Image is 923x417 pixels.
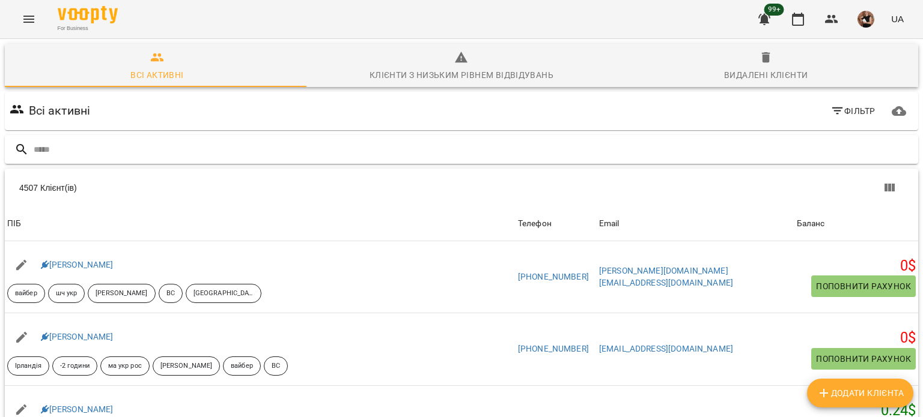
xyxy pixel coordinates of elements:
[41,404,114,414] a: [PERSON_NAME]
[875,173,904,202] button: Вигляд колонок
[599,217,792,231] span: Email
[108,361,142,371] p: ма укр рос
[52,356,97,376] div: -2 години
[826,100,880,122] button: Фільтр
[7,284,45,303] div: вайбер
[29,101,91,120] h6: Всі активні
[48,284,85,303] div: шч укр
[811,275,916,297] button: Поповнити рахунок
[886,8,909,30] button: UA
[764,4,784,16] span: 99+
[518,344,589,353] a: [PHONE_NUMBER]
[7,356,49,376] div: Ірландія
[830,104,876,118] span: Фільтр
[599,344,733,353] a: [EMAIL_ADDRESS][DOMAIN_NAME]
[264,356,288,376] div: ВС
[599,217,620,231] div: Sort
[7,217,21,231] div: Sort
[518,217,552,231] div: Телефон
[5,169,918,207] div: Table Toolbar
[518,217,594,231] span: Телефон
[160,361,212,371] p: [PERSON_NAME]
[891,13,904,25] span: UA
[15,289,37,299] p: вайбер
[88,284,155,303] div: [PERSON_NAME]
[193,289,254,299] p: [GEOGRAPHIC_DATA]
[19,182,476,194] div: 4507 Клієнт(ів)
[518,272,589,281] a: [PHONE_NUMBER]
[14,5,43,34] button: Menu
[518,217,552,231] div: Sort
[100,356,150,376] div: ма укр рос
[96,289,147,299] p: [PERSON_NAME]
[816,352,911,366] span: Поповнити рахунок
[599,217,620,231] div: Email
[130,68,183,82] div: Всі активні
[797,217,825,231] div: Sort
[7,217,21,231] div: ПІБ
[58,6,118,23] img: Voopty Logo
[724,68,808,82] div: Видалені клієнти
[41,260,114,269] a: [PERSON_NAME]
[186,284,261,303] div: [GEOGRAPHIC_DATA]
[58,25,118,32] span: For Business
[599,266,733,287] a: [PERSON_NAME][DOMAIN_NAME][EMAIL_ADDRESS][DOMAIN_NAME]
[223,356,261,376] div: вайбер
[817,386,904,400] span: Додати клієнта
[60,361,90,371] p: -2 години
[166,289,175,299] p: ВС
[807,379,913,407] button: Додати клієнта
[153,356,220,376] div: [PERSON_NAME]
[797,217,825,231] div: Баланс
[272,361,280,371] p: ВС
[56,289,78,299] p: шч укр
[797,329,916,347] h5: 0 $
[797,257,916,275] h5: 0 $
[159,284,183,303] div: ВС
[811,348,916,370] button: Поповнити рахунок
[231,361,253,371] p: вайбер
[370,68,553,82] div: Клієнти з низьким рівнем відвідувань
[816,279,911,293] span: Поповнити рахунок
[797,217,916,231] span: Баланс
[15,361,41,371] p: Ірландія
[7,217,513,231] span: ПІБ
[858,11,874,28] img: 5944c1aeb726a5a997002a54cb6a01a3.jpg
[41,332,114,341] a: [PERSON_NAME]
